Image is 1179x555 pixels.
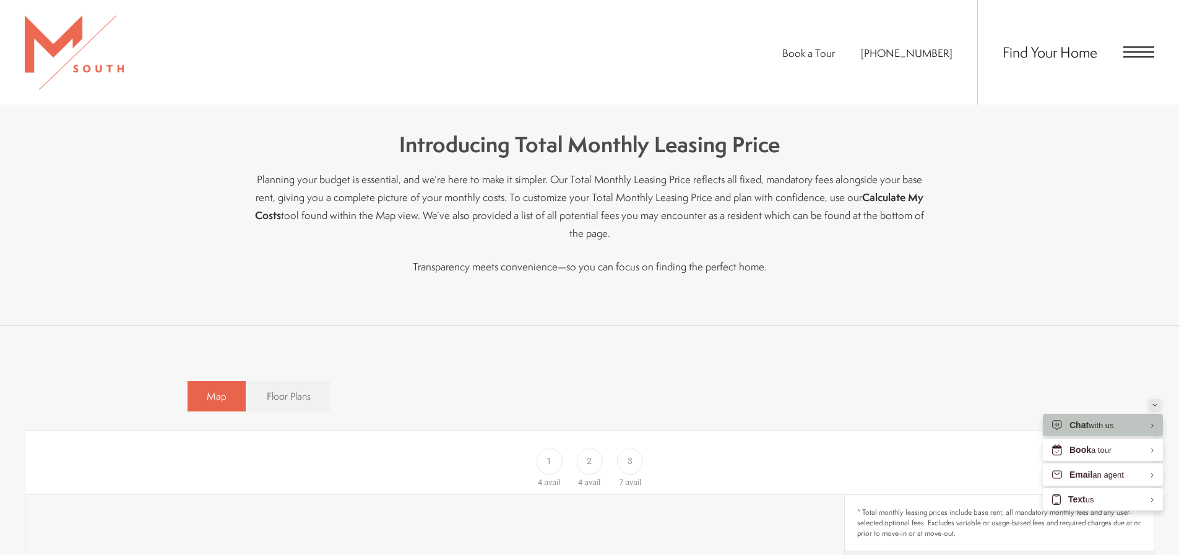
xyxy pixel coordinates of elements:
[25,15,124,90] img: MSouth
[861,46,952,60] a: Call Us at 813-570-8014
[782,46,835,60] a: Book a Tour
[1123,46,1154,58] button: Open Menu
[587,455,592,468] span: 2
[249,257,930,275] p: Transparency meets convenience—so you can focus on finding the perfect home.
[578,478,582,487] span: 4
[249,170,930,242] p: Planning your budget is essential, and we’re here to make it simpler. Our Total Monthly Leasing P...
[538,478,542,487] span: 4
[619,478,623,487] span: 7
[544,478,560,487] span: avail
[1003,42,1097,62] a: Find Your Home
[569,434,610,489] a: Floor 2
[584,478,600,487] span: avail
[625,478,641,487] span: avail
[529,434,569,489] a: Floor 1
[857,507,1141,538] span: * Total monthly leasing prices include base rent, all mandatory monthly fees and any user-selecte...
[546,455,551,468] span: 1
[861,46,952,60] span: [PHONE_NUMBER]
[207,389,227,403] span: Map
[249,129,930,160] h4: Introducing Total Monthly Leasing Price
[628,455,633,468] span: 3
[610,434,650,489] a: Floor 3
[267,389,311,403] span: Floor Plans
